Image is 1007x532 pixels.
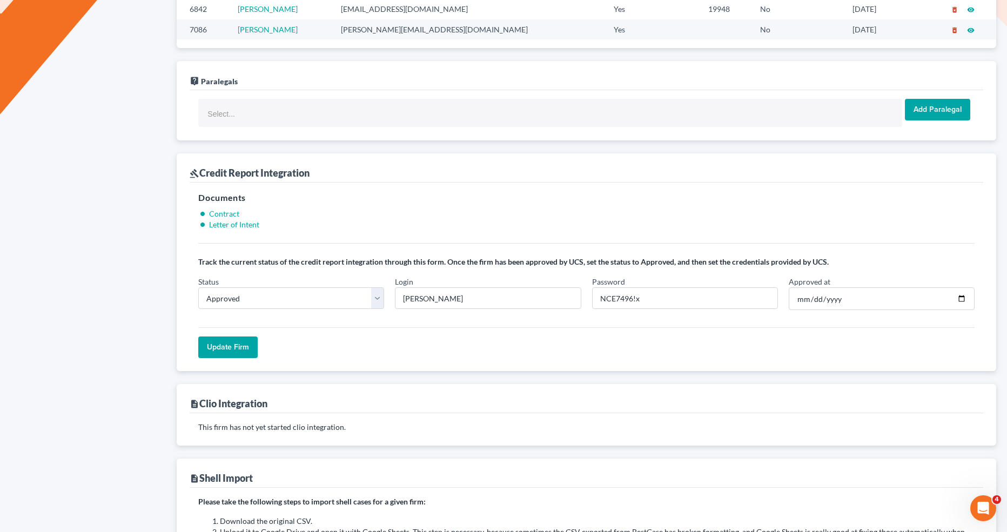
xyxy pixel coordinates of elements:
p: Track the current status of the credit report integration through this form. Once the firm has be... [198,257,975,267]
div: Shell Import [190,472,253,484]
label: Login [395,276,413,287]
td: 7086 [177,19,229,39]
td: Yes [605,19,700,39]
i: delete_forever [951,26,958,34]
a: [PERSON_NAME] [238,25,298,34]
p: This firm has not yet started clio integration. [198,422,975,433]
p: Please take the following steps to import shell cases for a given firm: [198,496,975,507]
label: Status [198,276,219,287]
a: delete_forever [951,4,958,14]
span: Paralegals [201,77,238,86]
i: delete_forever [951,6,958,14]
a: Letter of Intent [209,220,259,229]
li: Download the original CSV. [220,516,975,527]
a: visibility [967,4,975,14]
td: No [751,19,844,39]
i: description [190,399,199,409]
i: live_help [190,76,199,86]
label: Approved at [789,276,830,287]
div: Clio Integration [190,397,267,410]
div: Credit Report Integration [190,166,310,179]
i: visibility [967,6,975,14]
i: visibility [967,26,975,34]
i: gavel [190,169,199,178]
a: Contract [209,209,239,218]
span: 4 [992,495,1001,504]
a: [PERSON_NAME] [238,4,298,14]
input: Update Firm [198,336,258,358]
a: visibility [967,25,975,34]
i: description [190,474,199,483]
td: [PERSON_NAME][EMAIL_ADDRESS][DOMAIN_NAME] [332,19,605,39]
input: Add Paralegal [905,99,970,120]
label: Password [592,276,625,287]
a: delete_forever [951,25,958,34]
td: [DATE] [844,19,924,39]
h5: Documents [198,191,975,204]
iframe: Intercom live chat [970,495,996,521]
